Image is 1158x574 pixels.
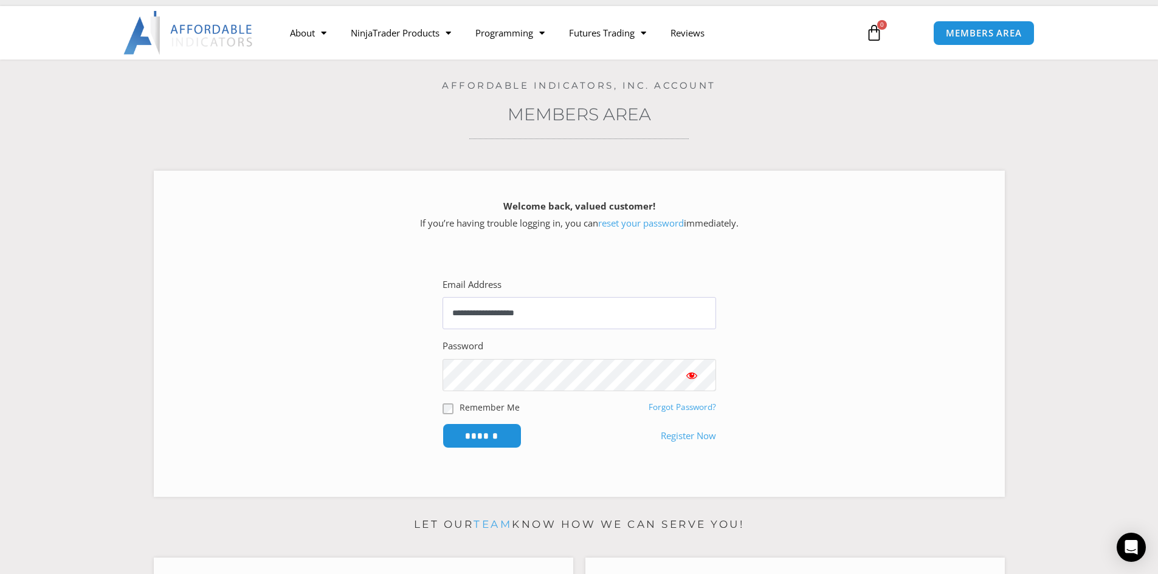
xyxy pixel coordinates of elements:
a: Members Area [508,104,651,125]
a: Forgot Password? [649,401,716,412]
div: Open Intercom Messenger [1117,533,1146,562]
label: Password [443,338,483,355]
a: Reviews [658,19,717,47]
label: Remember Me [460,401,520,414]
a: Register Now [661,428,716,445]
a: About [278,19,339,47]
img: LogoAI | Affordable Indicators – NinjaTrader [123,11,254,55]
a: Affordable Indicators, Inc. Account [442,80,716,91]
label: Email Address [443,276,501,293]
nav: Menu [278,19,852,47]
p: If you’re having trouble logging in, you can immediately. [175,198,984,232]
p: Let our know how we can serve you! [154,515,1005,535]
a: reset your password [598,217,684,229]
button: Show password [667,359,716,391]
a: 0 [847,15,901,50]
a: Futures Trading [557,19,658,47]
a: MEMBERS AREA [933,21,1035,46]
a: team [474,518,512,530]
span: MEMBERS AREA [946,29,1022,38]
a: Programming [463,19,557,47]
a: NinjaTrader Products [339,19,463,47]
span: 0 [877,20,887,30]
strong: Welcome back, valued customer! [503,200,655,212]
